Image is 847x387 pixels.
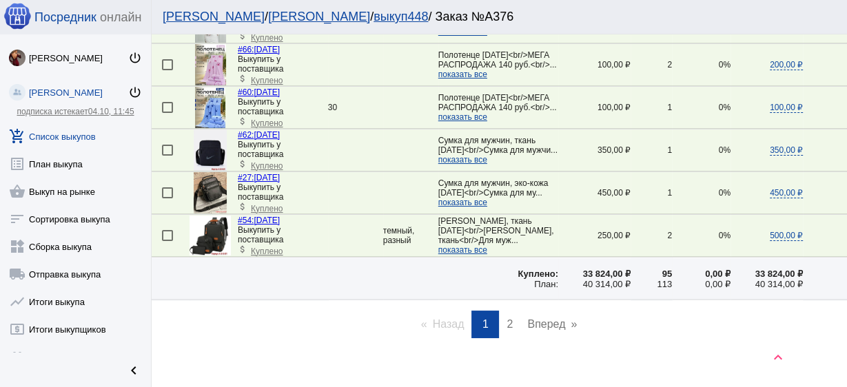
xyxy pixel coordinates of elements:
[268,10,370,23] a: [PERSON_NAME]
[558,145,631,155] div: 350,00 ₽
[438,112,487,122] span: показать все
[128,85,142,99] mat-icon: power_settings_new
[9,128,25,145] mat-icon: add_shopping_cart
[433,318,465,330] span: Назад
[128,51,142,65] mat-icon: power_settings_new
[520,311,584,338] a: Вперед page
[29,53,128,63] div: [PERSON_NAME]
[383,215,438,257] td: темный, разный
[238,182,328,202] div: Выкупить у поставщика
[238,97,328,116] div: Выкупить у поставщика
[251,76,283,85] span: Куплено
[374,10,428,23] a: выкуп448
[9,321,25,337] mat-icon: local_atm
[125,362,142,379] mat-icon: chevron_left
[438,268,558,278] div: Куплено:
[719,145,731,155] span: 0%
[238,159,247,169] mat-icon: attach_money
[770,103,803,113] span: 100,00 ₽
[328,103,383,112] div: 30
[631,60,672,70] div: 2
[238,87,280,97] a: #60:[DATE]
[438,198,487,207] span: показать все
[438,70,487,79] span: показать все
[9,211,25,227] mat-icon: sort
[9,84,25,101] img: community_200.png
[238,216,254,225] span: #54:
[238,31,247,41] mat-icon: attach_money
[34,10,96,25] span: Посредник
[9,50,25,66] img: O4awEp9LpKGYEZBxOm6KLRXQrA0SojuAgygPtFCRogdHmNS3bfFw-bnmtcqyXLVtOmoJu9Rw.jpg
[238,225,328,244] div: Выкупить у поставщика
[507,318,513,330] span: 2
[194,129,227,171] img: ioMagD_VMXo3YR0UPA1QQ7ZHNwlsYY2xfPZwpGlFANpy9kElP5-XRhgAY5BBDDDIqU8TqcC8nxXDEM2Qvi6Sak6p.jpg
[238,130,280,140] a: #62:[DATE]
[631,231,672,240] div: 2
[251,247,283,256] span: Куплено
[438,245,487,255] span: показать все
[770,349,786,366] mat-icon: keyboard_arrow_up
[558,60,631,70] div: 100,00 ₽
[770,188,803,198] span: 450,00 ₽
[238,87,254,97] span: #60:
[238,130,254,140] span: #62:
[238,45,254,54] span: #66:
[558,268,631,278] div: 33 824,00 ₽
[195,87,226,128] img: lE4e_iIToFD7Vvy5004H4Jc5tIwddgxGn9mjHbLaZtmCkj2zQgXd55LcXInaPqTtOhpI1TutIiaEiUTHaQ4lnmPL.jpg
[194,172,227,213] img: DMyd-jN5N4PB4JSXVV0hDLcmAJfZVBiGsnAwUxj2_VAND_dzF4R3t2FzaTcRxmmIb5oCAtwa6_UNQTA6jz0tF5dE.jpg
[770,231,803,241] span: 500,00 ₽
[100,10,141,25] span: онлайн
[238,202,247,211] mat-icon: attach_money
[719,188,731,198] span: 0%
[482,318,489,330] span: 1
[251,33,283,43] span: Куплено
[9,156,25,172] mat-icon: list_alt
[770,60,803,70] span: 200,00 ₽
[672,278,731,289] div: 0,00 ₽
[9,238,25,255] mat-icon: widgets
[631,103,672,112] div: 1
[719,231,731,240] span: 0%
[17,107,134,116] a: подписка истекает04.10, 11:45
[558,278,631,289] div: 40 314,00 ₽
[163,10,265,23] a: [PERSON_NAME]
[731,278,803,289] div: 40 314,00 ₽
[251,204,283,213] span: Куплено
[438,278,558,289] div: План:
[9,293,25,310] mat-icon: show_chart
[195,44,226,85] img: 0mb57KuG8u37ytRQmPKPigNfbQy2narlBM-ZOXVfEc-yGk4GEfKaPfm3tqtxHc-PcR7Eki8E24RYSihkse3BiNkS.jpg
[238,116,247,126] mat-icon: attach_money
[163,10,822,24] div: / / / Заказ №А376
[238,216,280,225] a: #54:[DATE]
[631,145,672,155] div: 1
[9,183,25,200] mat-icon: shopping_basket
[251,161,283,171] span: Куплено
[438,178,558,207] app-description-cutted: Сумка для мужчин, эко-кожа [DATE]<br/>Сумка для му...
[558,103,631,112] div: 100,00 ₽
[438,50,558,79] app-description-cutted: Полотенце [DATE]<br/>МЕГА РАСПРОДАЖА 140 руб.<br/>...
[719,60,731,70] span: 0%
[770,145,803,156] span: 350,00 ₽
[731,268,803,278] div: 33 824,00 ₽
[3,2,31,30] img: apple-icon-60x60.png
[438,136,558,165] app-description-cutted: Сумка для мужчин, ткань [DATE]<br/>Сумка для мужчи...
[631,188,672,198] div: 1
[631,268,672,278] div: 95
[438,155,487,165] span: показать все
[438,216,558,255] app-description-cutted: [PERSON_NAME], ткань [DATE]<br/>[PERSON_NAME], ткань<br/>Для муж...
[238,54,328,74] div: Выкупить у поставщика
[672,268,731,278] div: 0,00 ₽
[438,93,558,122] app-description-cutted: Полотенце [DATE]<br/>МЕГА РАСПРОДАЖА 140 руб.<br/>...
[238,140,328,159] div: Выкупить у поставщика
[558,188,631,198] div: 450,00 ₽
[558,231,631,240] div: 250,00 ₽
[238,173,280,182] a: #27:[DATE]
[631,278,672,289] div: 113
[238,45,280,54] a: #66:[DATE]
[29,87,128,98] div: [PERSON_NAME]
[88,107,134,116] span: 04.10, 11:45
[719,103,731,112] span: 0%
[9,348,25,365] mat-icon: group
[238,173,254,182] span: #27:
[190,216,231,256] img: AEiXkHyGWj2Wtid7DbWd_XxtJOzJGc7AfajCXNXdIkZ9u_ui6A8ryPTXqJSEQFaNxniM3eSwR7nHftTrjgHEDi-U.jpg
